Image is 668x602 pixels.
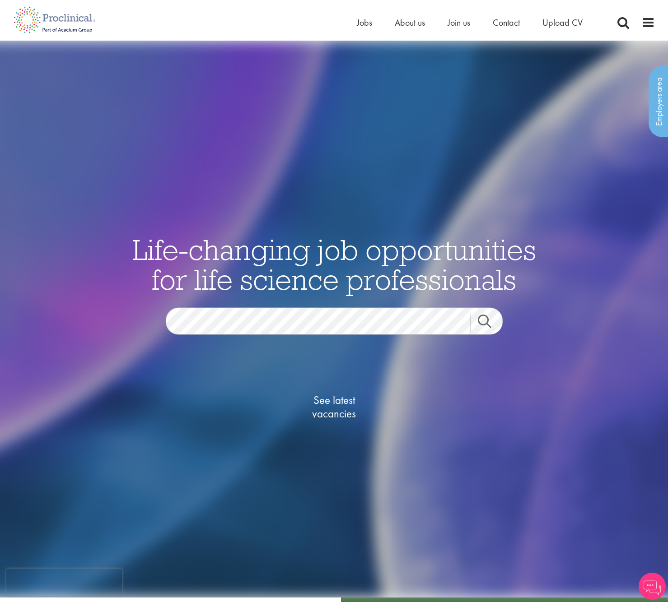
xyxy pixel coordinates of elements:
[493,17,520,28] a: Contact
[448,17,470,28] a: Join us
[132,231,536,297] span: Life-changing job opportunities for life science professionals
[471,314,509,332] a: Job search submit button
[289,393,379,420] span: See latest vacancies
[542,17,583,28] a: Upload CV
[289,357,379,456] a: See latestvacancies
[639,573,666,600] img: Chatbot
[395,17,425,28] a: About us
[357,17,372,28] a: Jobs
[6,569,122,596] iframe: reCAPTCHA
